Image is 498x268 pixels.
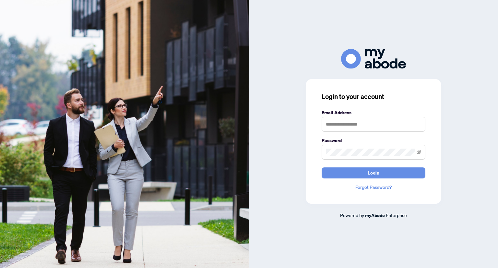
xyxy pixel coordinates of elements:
[322,92,425,101] h3: Login to your account
[322,167,425,178] button: Login
[322,137,425,144] label: Password
[340,212,364,218] span: Powered by
[368,168,379,178] span: Login
[341,49,406,69] img: ma-logo
[365,212,385,219] a: myAbode
[386,212,407,218] span: Enterprise
[322,184,425,191] a: Forgot Password?
[417,150,421,154] span: eye-invisible
[322,109,425,116] label: Email Address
